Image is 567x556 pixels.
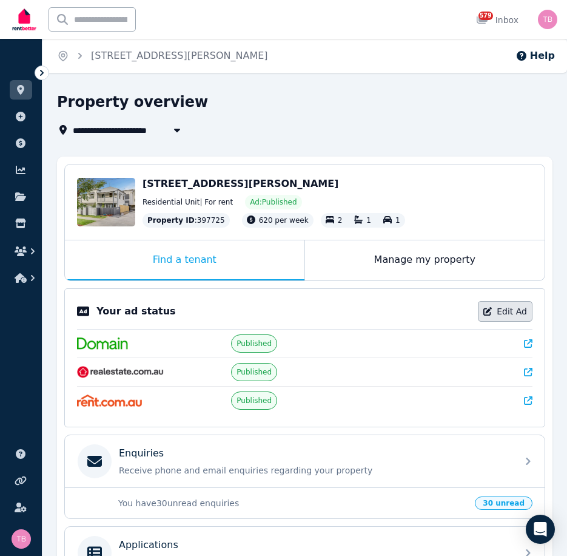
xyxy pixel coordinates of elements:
[143,213,230,228] div: : 397725
[478,12,493,20] span: 579
[119,464,510,476] p: Receive phone and email enquiries regarding your property
[395,216,400,225] span: 1
[237,396,272,405] span: Published
[259,216,309,225] span: 620 per week
[42,39,283,73] nav: Breadcrumb
[57,92,208,112] h1: Property overview
[12,529,31,549] img: Tracy Barrett
[118,497,468,509] p: You have 30 unread enquiries
[237,367,272,377] span: Published
[10,4,39,35] img: RentBetter
[65,240,304,280] div: Find a tenant
[475,497,532,510] span: 30 unread
[91,50,268,61] a: [STREET_ADDRESS][PERSON_NAME]
[538,10,557,29] img: Tracy Barrett
[526,515,555,544] div: Open Intercom Messenger
[476,14,518,26] div: Inbox
[338,216,343,225] span: 2
[237,339,272,348] span: Published
[96,304,175,319] p: Your ad status
[143,197,233,207] span: Residential Unit | For rent
[77,337,128,350] img: Domain.com.au
[515,49,555,63] button: Help
[65,435,545,487] a: EnquiriesReceive phone and email enquiries regarding your property
[147,215,195,225] span: Property ID
[119,446,164,461] p: Enquiries
[250,197,297,207] span: Ad: Published
[478,301,532,322] a: Edit Ad
[366,216,371,225] span: 1
[119,538,178,552] p: Applications
[77,366,164,378] img: RealEstate.com.au
[77,395,142,407] img: Rent.com.au
[305,240,545,280] div: Manage my property
[143,178,338,189] span: [STREET_ADDRESS][PERSON_NAME]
